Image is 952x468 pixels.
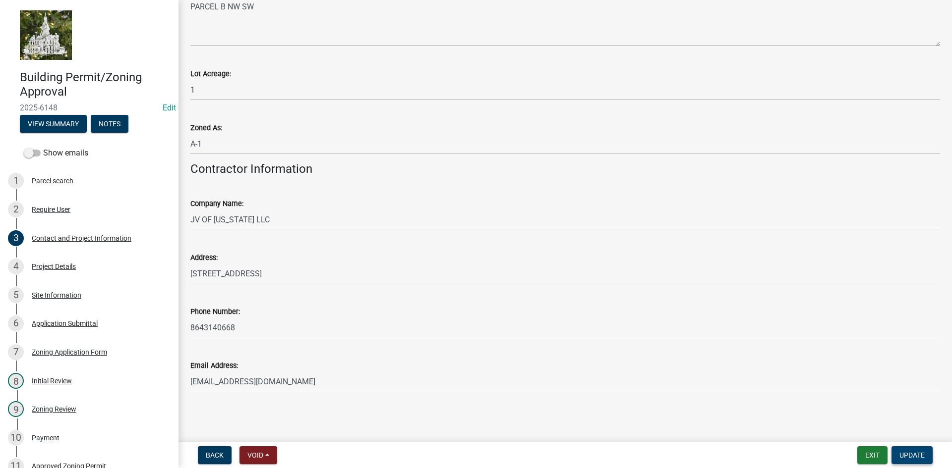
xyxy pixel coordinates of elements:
wm-modal-confirm: Edit Application Number [163,103,176,112]
div: Project Details [32,263,76,270]
label: Show emails [24,147,88,159]
div: 3 [8,230,24,246]
div: Zoning Review [32,406,76,413]
span: Back [206,451,224,459]
div: Application Submittal [32,320,98,327]
wm-modal-confirm: Summary [20,120,87,128]
div: 2 [8,202,24,217]
button: Notes [91,115,128,133]
span: 2025-6148 [20,103,159,112]
wm-modal-confirm: Notes [91,120,128,128]
div: 9 [8,401,24,417]
button: Void [239,446,277,464]
button: Update [892,446,933,464]
div: Payment [32,434,59,441]
div: Site Information [32,292,81,299]
label: Address: [190,255,218,261]
label: Phone Number: [190,309,240,315]
div: Require User [32,206,70,213]
div: 7 [8,344,24,360]
label: Email Address: [190,363,238,369]
div: 4 [8,259,24,274]
div: 8 [8,373,24,389]
label: Zoned As: [190,125,222,132]
a: Edit [163,103,176,112]
button: Back [198,446,232,464]
div: 10 [8,430,24,446]
span: Update [899,451,925,459]
div: 6 [8,315,24,331]
h4: Building Permit/Zoning Approval [20,70,171,99]
span: Void [247,451,263,459]
h4: Contractor Information [190,162,940,176]
div: Parcel search [32,177,73,184]
button: View Summary [20,115,87,133]
div: 5 [8,287,24,303]
div: 1 [8,173,24,189]
label: Company Name: [190,201,243,208]
img: Marshall County, Iowa [20,10,72,60]
button: Exit [857,446,888,464]
label: Lot Acreage: [190,71,231,78]
div: Initial Review [32,377,72,384]
div: Contact and Project Information [32,235,131,242]
div: Zoning Application Form [32,349,107,356]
